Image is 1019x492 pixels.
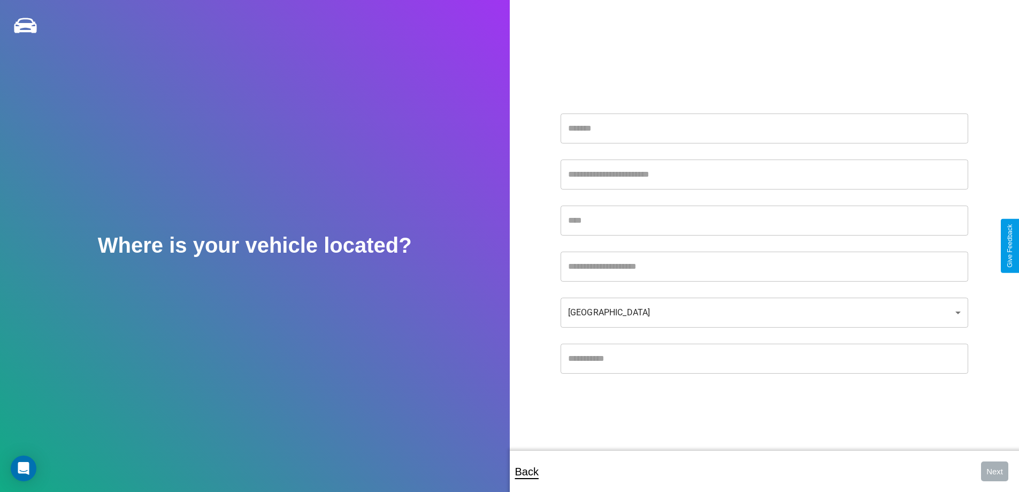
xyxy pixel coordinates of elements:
[981,461,1008,481] button: Next
[515,462,539,481] p: Back
[561,298,968,328] div: [GEOGRAPHIC_DATA]
[11,456,36,481] div: Open Intercom Messenger
[98,233,412,258] h2: Where is your vehicle located?
[1006,224,1014,268] div: Give Feedback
